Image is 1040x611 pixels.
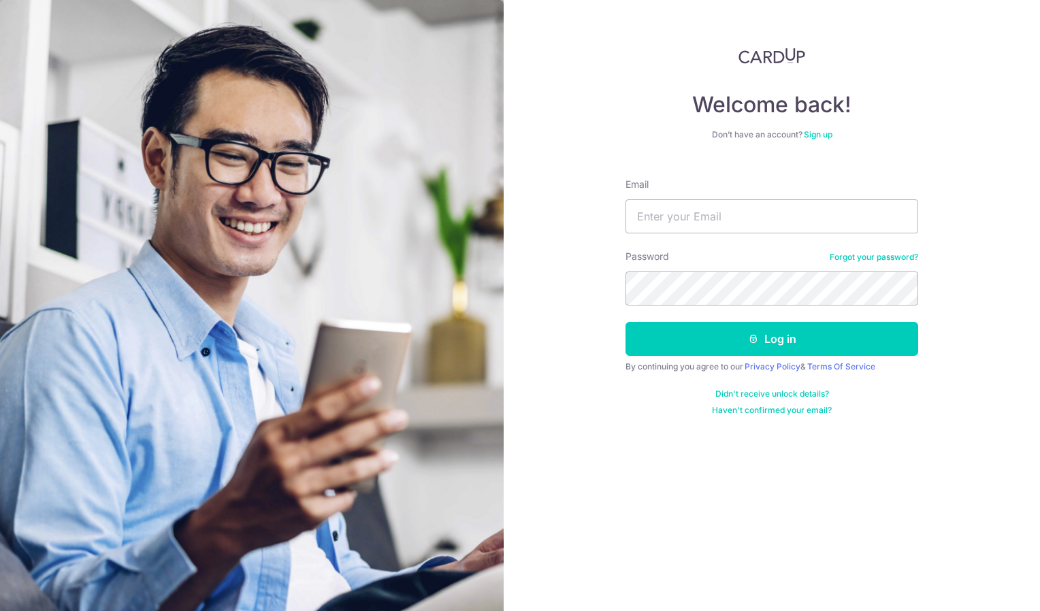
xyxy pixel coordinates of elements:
[625,250,669,263] label: Password
[830,252,918,263] a: Forgot your password?
[712,405,832,416] a: Haven't confirmed your email?
[625,129,918,140] div: Don’t have an account?
[625,199,918,233] input: Enter your Email
[625,322,918,356] button: Log in
[625,91,918,118] h4: Welcome back!
[715,389,829,399] a: Didn't receive unlock details?
[738,48,805,64] img: CardUp Logo
[807,361,875,371] a: Terms Of Service
[804,129,832,139] a: Sign up
[625,361,918,372] div: By continuing you agree to our &
[745,361,800,371] a: Privacy Policy
[625,178,649,191] label: Email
